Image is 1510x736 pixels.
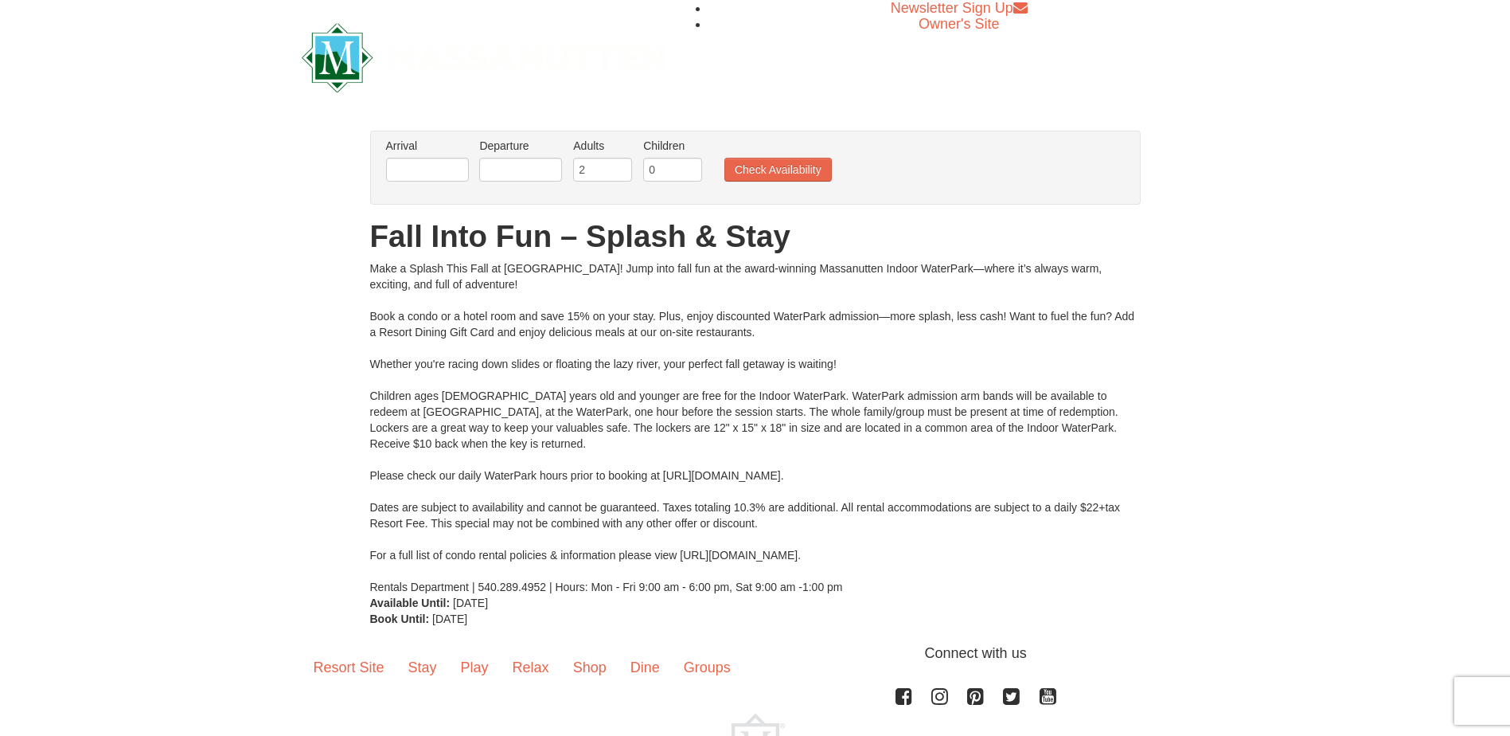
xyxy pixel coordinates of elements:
div: Make a Splash This Fall at [GEOGRAPHIC_DATA]! Jump into fall fun at the award-winning Massanutten... [370,260,1141,595]
a: Resort Site [302,643,396,692]
span: [DATE] [432,613,467,625]
label: Adults [573,138,632,154]
span: [DATE] [453,597,488,609]
a: Groups [672,643,743,692]
a: Shop [561,643,618,692]
label: Arrival [386,138,469,154]
a: Owner's Site [919,16,999,32]
a: Play [449,643,501,692]
a: Stay [396,643,449,692]
label: Children [643,138,702,154]
strong: Available Until: [370,597,451,609]
h1: Fall Into Fun – Splash & Stay [370,221,1141,253]
p: Connect with us [302,643,1209,664]
a: Massanutten Resort [302,37,666,74]
button: Check Availability [724,158,832,182]
strong: Book Until: [370,613,430,625]
a: Dine [618,643,672,692]
label: Departure [479,138,562,154]
img: Massanutten Resort Logo [302,23,666,92]
a: Relax [501,643,561,692]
